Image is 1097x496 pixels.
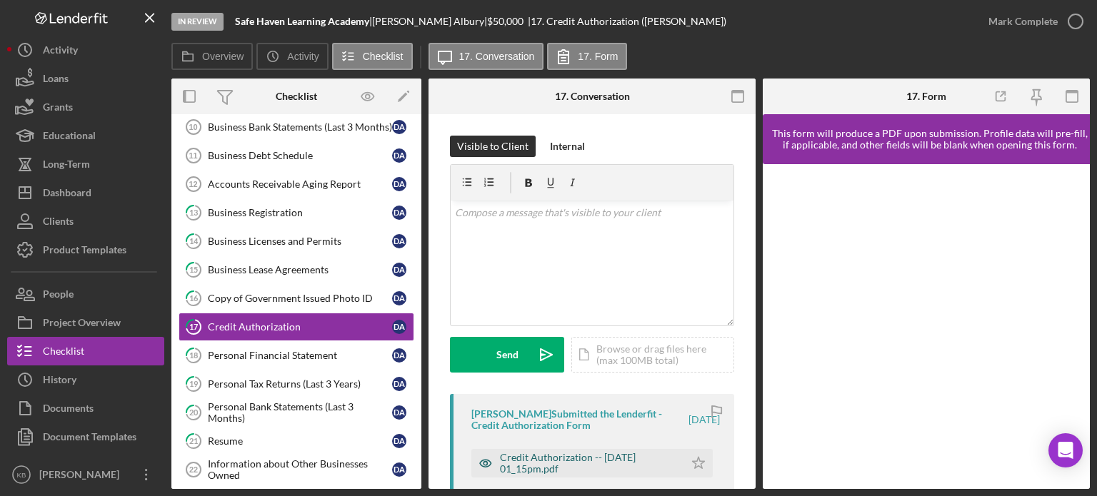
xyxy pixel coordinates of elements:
div: Mark Complete [988,7,1058,36]
div: Document Templates [43,422,136,455]
button: History [7,365,164,394]
a: 14Business Licenses and PermitsDA [179,227,414,255]
button: Checklist [7,337,164,365]
div: D A [392,291,406,305]
div: D A [392,177,406,191]
button: 17. Conversation [429,43,544,70]
tspan: 14 [189,236,199,246]
label: 17. Form [578,51,618,62]
button: Activity [256,43,328,70]
div: Information about Other Businesses Owned [208,458,392,481]
button: Visible to Client [450,136,536,157]
label: 17. Conversation [459,51,535,62]
tspan: 10 [189,123,197,131]
iframe: Lenderfit form [777,178,1077,475]
tspan: 16 [189,293,199,303]
div: Credit Authorization [208,321,392,333]
div: D A [392,434,406,448]
div: D A [392,462,406,477]
div: [PERSON_NAME] [36,460,129,492]
tspan: 20 [189,408,199,417]
button: KB[PERSON_NAME] [7,460,164,489]
button: Documents [7,394,164,422]
div: | 17. Credit Authorization ([PERSON_NAME]) [528,16,726,27]
b: Safe Haven Learning Academy [235,15,369,27]
div: This form will produce a PDF upon submission. Profile data will pre-fill, if applicable, and othe... [770,128,1090,151]
div: People [43,280,74,312]
button: Internal [543,136,592,157]
span: $50,000 [487,15,524,27]
div: Internal [550,136,585,157]
label: Checklist [363,51,404,62]
div: D A [392,348,406,363]
div: D A [392,234,406,248]
div: Personal Tax Returns (Last 3 Years) [208,378,392,390]
button: Checklist [332,43,413,70]
tspan: 22 [189,465,198,474]
tspan: 18 [189,350,198,360]
a: 22Information about Other Businesses OwnedDA [179,455,414,484]
div: Open Intercom Messenger [1048,433,1083,467]
tspan: 15 [189,265,198,274]
tspan: 19 [189,379,199,388]
div: | [235,16,372,27]
a: 16Copy of Government Issued Photo IDDA [179,284,414,313]
div: Business Lease Agreements [208,264,392,275]
div: Personal Bank Statements (Last 3 Months) [208,401,392,424]
a: 10Business Bank Statements (Last 3 Months)DA [179,113,414,141]
div: D A [392,320,406,334]
button: Send [450,337,564,373]
button: Credit Authorization -- [DATE] 01_15pm.pdf [471,449,713,477]
div: Business Licenses and Permits [208,236,392,247]
div: Business Registration [208,207,392,218]
a: 21ResumeDA [179,427,414,455]
div: Credit Authorization -- [DATE] 01_15pm.pdf [500,452,677,475]
a: 17Credit AuthorizationDA [179,313,414,341]
a: 19Personal Tax Returns (Last 3 Years)DA [179,370,414,398]
tspan: 12 [189,180,197,188]
tspan: 17 [189,322,199,331]
div: D A [392,405,406,420]
div: D A [392,206,406,220]
tspan: 11 [189,151,197,160]
div: Copy of Government Issued Photo ID [208,293,392,304]
div: Visible to Client [457,136,529,157]
a: 13Business RegistrationDA [179,198,414,227]
button: Document Templates [7,422,164,451]
div: 17. Conversation [555,91,630,102]
div: Checklist [276,91,317,102]
a: 11Business Debt ScheduleDA [179,141,414,170]
button: Project Overview [7,308,164,337]
div: History [43,365,76,398]
div: Resume [208,435,392,447]
div: Business Debt Schedule [208,150,392,161]
tspan: 13 [189,208,198,217]
div: D A [392,120,406,134]
div: Project Overview [43,308,121,340]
